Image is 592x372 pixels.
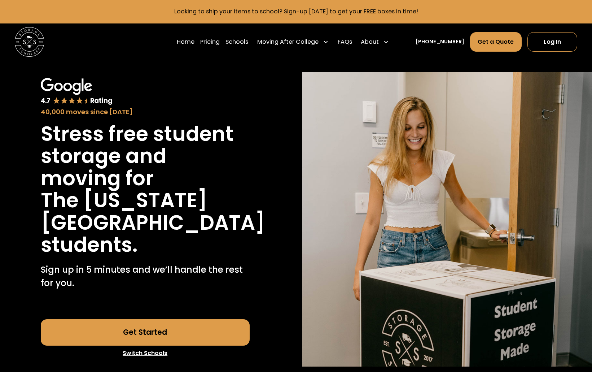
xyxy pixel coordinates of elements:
[41,78,113,105] img: Google 4.7 star rating
[41,189,265,234] h1: The [US_STATE][GEOGRAPHIC_DATA]
[15,27,44,56] img: Storage Scholars main logo
[41,319,250,346] a: Get Started
[41,263,250,290] p: Sign up in 5 minutes and we’ll handle the rest for you.
[254,32,332,52] div: Moving After College
[41,107,250,117] div: 40,000 moves since [DATE]
[361,38,379,46] div: About
[174,7,418,16] a: Looking to ship your items to school? Sign-up [DATE] to get your FREE boxes in time!
[177,32,194,52] a: Home
[416,38,464,46] a: [PHONE_NUMBER]
[41,234,137,256] h1: students.
[200,32,220,52] a: Pricing
[257,38,319,46] div: Moving After College
[41,346,250,361] a: Switch Schools
[527,32,577,52] a: Log In
[302,72,592,367] img: Storage Scholars will have everything waiting for you in your room when you arrive to campus.
[470,32,522,52] a: Get a Quote
[338,32,352,52] a: FAQs
[41,123,250,190] h1: Stress free student storage and moving for
[358,32,392,52] div: About
[225,32,248,52] a: Schools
